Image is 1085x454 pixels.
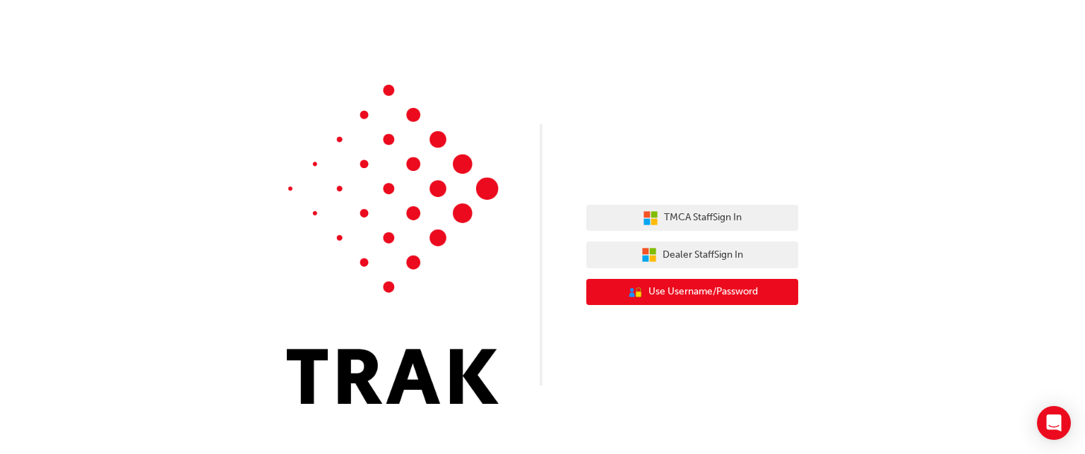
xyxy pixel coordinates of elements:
[586,241,798,268] button: Dealer StaffSign In
[1037,406,1071,440] div: Open Intercom Messenger
[664,210,742,226] span: TMCA Staff Sign In
[663,247,743,263] span: Dealer Staff Sign In
[648,284,758,300] span: Use Username/Password
[586,205,798,232] button: TMCA StaffSign In
[287,85,499,404] img: Trak
[586,279,798,306] button: Use Username/Password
